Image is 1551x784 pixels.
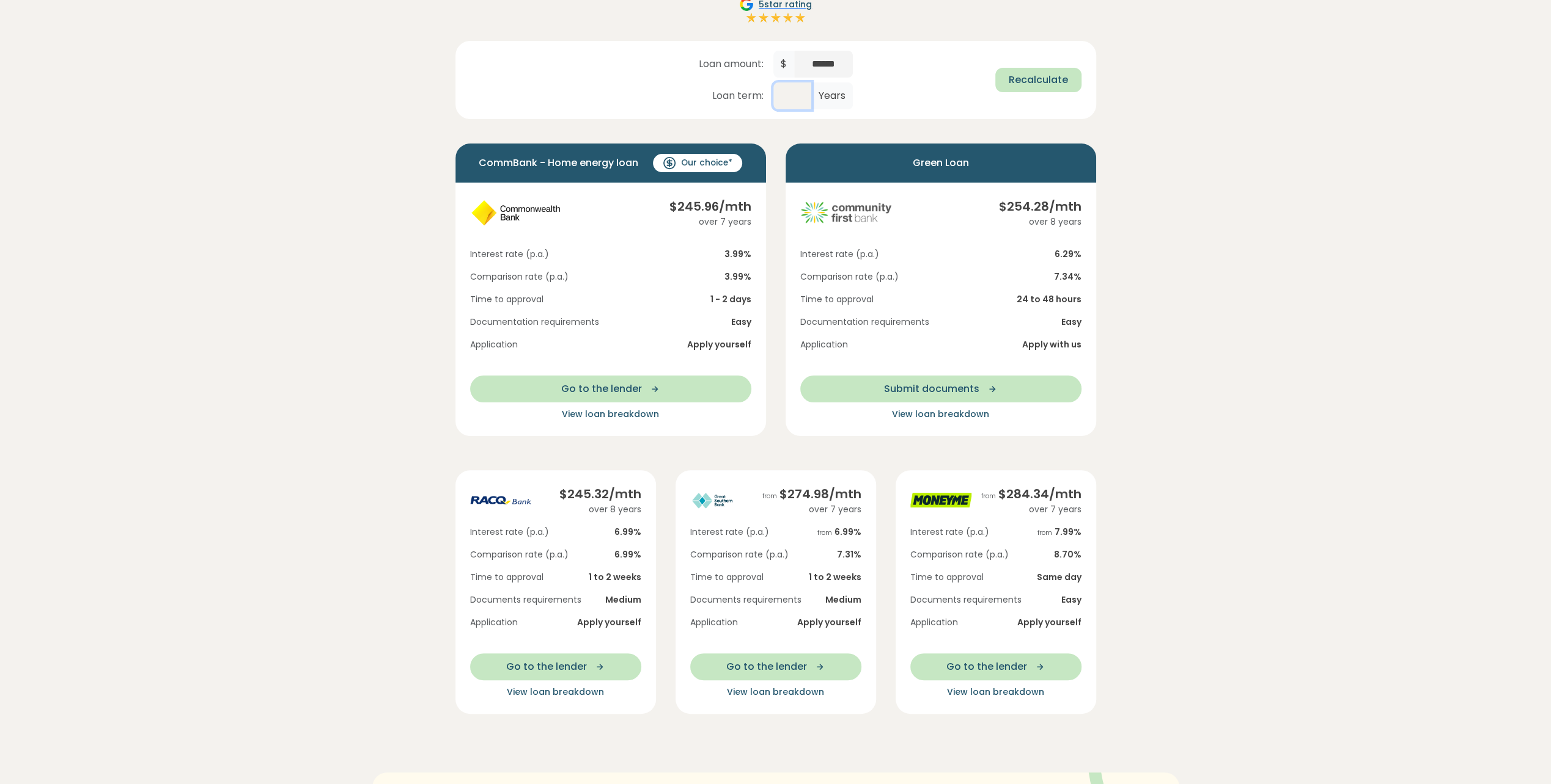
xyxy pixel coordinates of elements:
[690,653,861,680] button: Go to the lender
[470,376,751,402] button: Go to the lender
[690,526,769,539] span: Interest rate (p.a.)
[470,293,543,306] span: Time to approval
[762,503,861,516] div: over 7 years
[773,51,794,78] span: $
[770,12,782,24] img: Full star
[681,157,732,169] span: Our choice*
[797,616,861,629] span: Apply yourself
[817,526,861,539] span: 6.99 %
[479,153,638,173] span: CommBank - Home energy loan
[731,316,751,328] span: Easy
[800,338,848,351] span: Application
[1037,526,1081,539] span: 7.99 %
[910,571,984,584] span: Time to approval
[800,270,899,283] span: Comparison rate (p.a.)
[470,270,569,283] span: Comparison rate (p.a.)
[614,526,641,539] span: 6.99 %
[687,338,751,351] span: Apply yourself
[589,571,641,584] span: 1 to 2 weeks
[999,216,1081,228] div: over 8 years
[762,485,861,503] div: $ 274.98 /mth
[1061,593,1081,606] span: Easy
[507,686,604,698] span: View loan breakdown
[762,492,777,501] span: from
[837,548,861,561] span: 7.31 %
[690,685,861,699] button: View loan breakdown
[825,593,861,606] span: Medium
[470,571,543,584] span: Time to approval
[1061,316,1081,328] span: Easy
[470,407,751,421] button: View loan breakdown
[910,685,1081,699] button: View loan breakdown
[892,408,989,420] span: View loan breakdown
[745,12,757,24] img: Full star
[884,382,979,396] span: Submit documents
[470,316,599,328] span: Documentation requirements
[690,593,801,606] span: Documents requirements
[605,593,641,606] span: Medium
[470,485,531,515] img: racq-personal logo
[910,616,958,629] span: Application
[559,503,641,516] div: over 8 years
[690,616,738,629] span: Application
[614,548,641,561] span: 6.99 %
[817,528,832,537] span: from
[710,293,751,306] span: 1 - 2 days
[724,248,751,261] span: 3.99 %
[1054,270,1081,283] span: 7.34 %
[470,593,581,606] span: Documents requirements
[1055,248,1081,261] span: 6.29 %
[690,548,789,561] span: Comparison rate (p.a.)
[1009,73,1068,87] span: Recalculate
[724,270,751,283] span: 3.99 %
[669,216,751,228] div: over 7 years
[559,485,641,503] div: $ 245.32 /mth
[690,485,751,515] img: great-southern logo
[811,82,853,109] span: Years
[910,593,1022,606] span: Documents requirements
[946,659,1027,674] span: Go to the lender
[910,548,1009,561] span: Comparison rate (p.a.)
[809,571,861,584] span: 1 to 2 weeks
[800,316,929,328] span: Documentation requirements
[577,616,641,629] span: Apply yourself
[800,248,879,261] span: Interest rate (p.a.)
[470,685,641,699] button: View loan breakdown
[506,659,587,674] span: Go to the lender
[1037,571,1081,584] span: Same day
[981,485,1081,503] div: $ 284.34 /mth
[794,12,806,24] img: Full star
[910,653,1081,680] button: Go to the lender
[1017,616,1081,629] span: Apply yourself
[981,492,996,501] span: from
[470,197,562,228] img: cba logo
[1054,548,1081,561] span: 8.70 %
[690,571,764,584] span: Time to approval
[910,526,989,539] span: Interest rate (p.a.)
[800,376,1081,402] button: Submit documents
[981,503,1081,516] div: over 7 years
[470,616,518,629] span: Application
[561,382,642,396] span: Go to the lender
[800,197,892,228] img: community-first logo
[669,197,751,216] div: $ 245.96 /mth
[562,408,659,420] span: View loan breakdown
[1037,528,1052,537] span: from
[800,407,1081,421] button: View loan breakdown
[947,686,1044,698] span: View loan breakdown
[470,548,569,561] span: Comparison rate (p.a.)
[470,526,549,539] span: Interest rate (p.a.)
[1017,293,1081,306] span: 24 to 48 hours
[699,89,768,103] span: Loan term:
[470,338,518,351] span: Application
[470,653,641,680] button: Go to the lender
[727,686,824,698] span: View loan breakdown
[999,197,1081,216] div: $ 254.28 /mth
[910,485,971,515] img: moneyme logo
[757,12,770,24] img: Full star
[995,68,1081,92] button: Recalculate
[1022,338,1081,351] span: Apply with us
[470,248,549,261] span: Interest rate (p.a.)
[913,153,969,173] span: Green Loan
[699,57,768,71] span: Loan amount:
